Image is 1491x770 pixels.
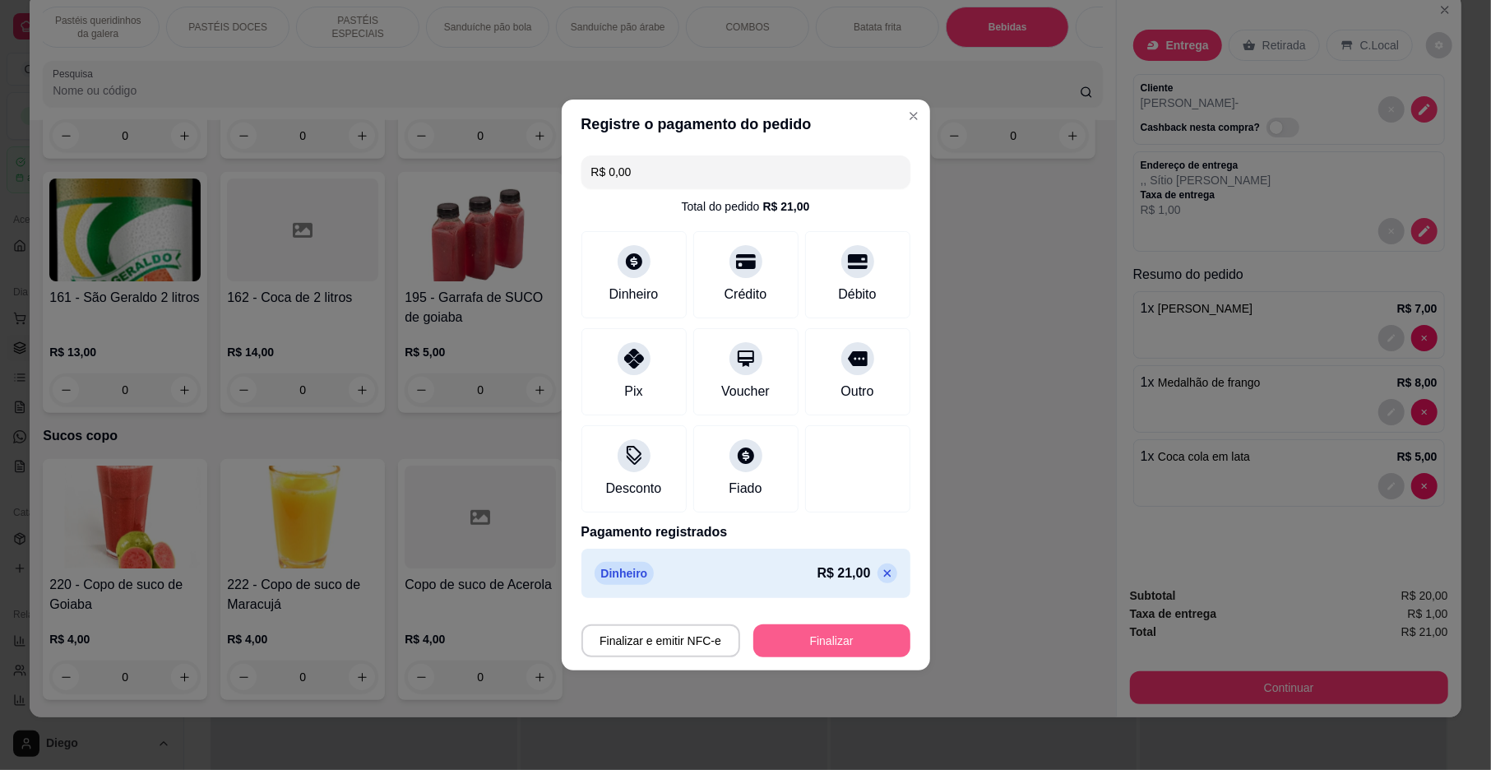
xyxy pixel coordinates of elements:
div: Voucher [721,382,770,401]
p: R$ 21,00 [817,564,871,583]
button: Finalizar e emitir NFC-e [581,624,740,657]
div: R$ 21,00 [763,198,810,215]
div: Crédito [725,285,767,304]
div: Outro [840,382,873,401]
div: Desconto [606,479,662,499]
input: Ex.: hambúrguer de cordeiro [591,155,901,188]
div: Dinheiro [609,285,659,304]
p: Dinheiro [595,562,655,585]
p: Pagamento registrados [581,522,910,542]
button: Close [901,103,927,129]
button: Finalizar [753,624,910,657]
div: Total do pedido [682,198,810,215]
header: Registre o pagamento do pedido [562,100,930,149]
div: Pix [624,382,642,401]
div: Fiado [729,479,762,499]
div: Débito [838,285,876,304]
